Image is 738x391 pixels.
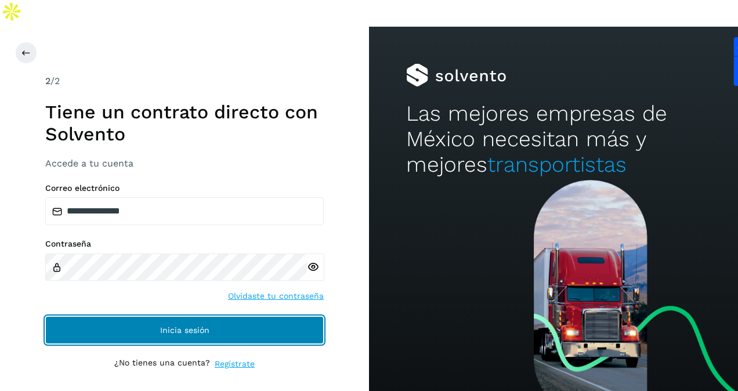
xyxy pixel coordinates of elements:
span: transportistas [487,152,627,177]
div: /2 [45,74,324,88]
button: Inicia sesión [45,316,324,344]
h2: Las mejores empresas de México necesitan más y mejores [406,101,701,178]
p: ¿No tienes una cuenta? [114,358,210,370]
label: Correo electrónico [45,183,324,193]
h3: Accede a tu cuenta [45,158,324,169]
span: Inicia sesión [160,326,209,334]
h1: Tiene un contrato directo con Solvento [45,101,324,146]
span: 2 [45,75,50,86]
label: Contraseña [45,239,324,249]
a: Regístrate [215,358,255,370]
a: Olvidaste tu contraseña [228,290,324,302]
